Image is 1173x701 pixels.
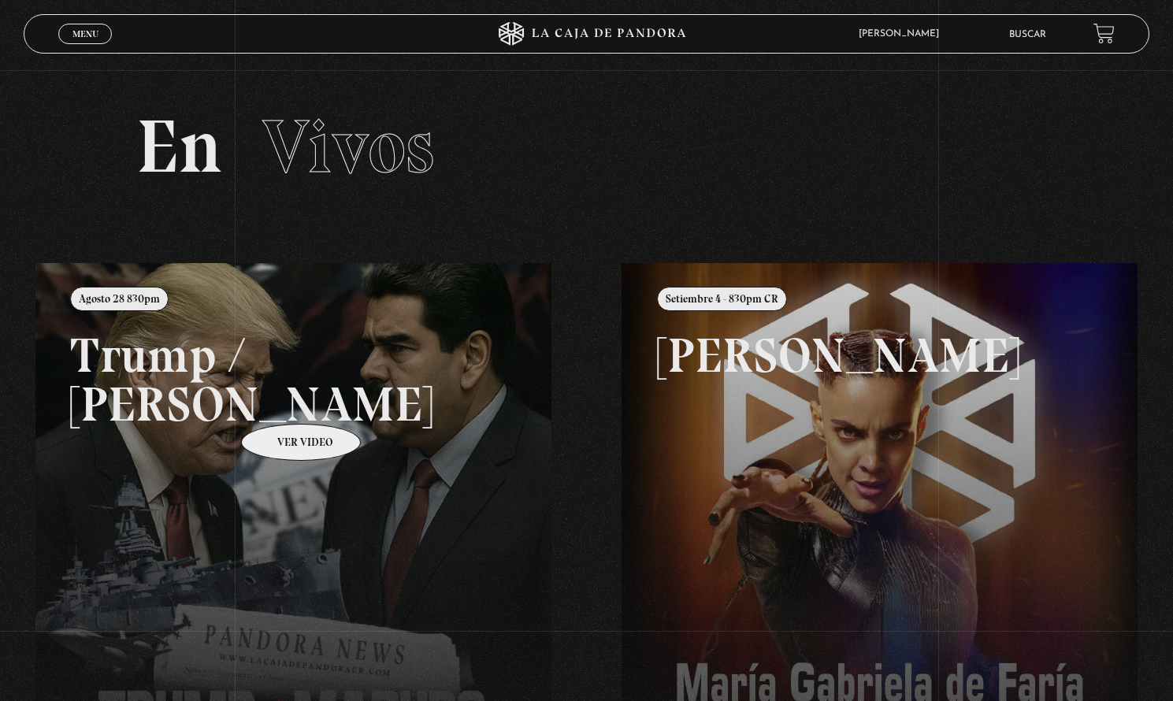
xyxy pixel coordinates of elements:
[67,43,104,54] span: Cerrar
[136,109,1038,184] h2: En
[262,102,434,191] span: Vivos
[1009,30,1046,39] a: Buscar
[1093,23,1115,44] a: View your shopping cart
[72,29,98,39] span: Menu
[851,29,955,39] span: [PERSON_NAME]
